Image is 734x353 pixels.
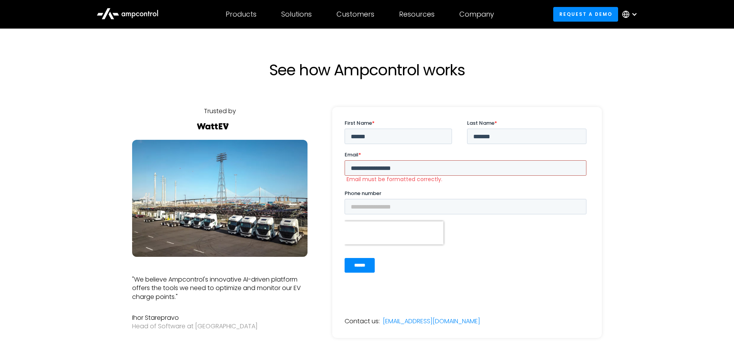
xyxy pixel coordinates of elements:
[459,10,494,19] div: Company
[345,317,380,326] div: Contact us:
[226,10,257,19] div: Products
[345,119,590,286] iframe: Form 0
[196,123,230,129] img: Watt EV Logo Real
[553,7,618,21] a: Request a demo
[132,322,308,331] div: Head of Software at [GEOGRAPHIC_DATA]
[132,314,308,322] div: Ihor Starepravo
[204,107,236,115] div: Trusted by
[399,10,435,19] div: Resources
[281,10,312,19] div: Solutions
[197,61,537,79] h1: See how Ampcontrol works
[336,10,374,19] div: Customers
[132,275,308,301] p: "We believe Ampcontrol's innovative AI-driven platform offers the tools we need to optimize and m...
[383,317,480,326] a: [EMAIL_ADDRESS][DOMAIN_NAME]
